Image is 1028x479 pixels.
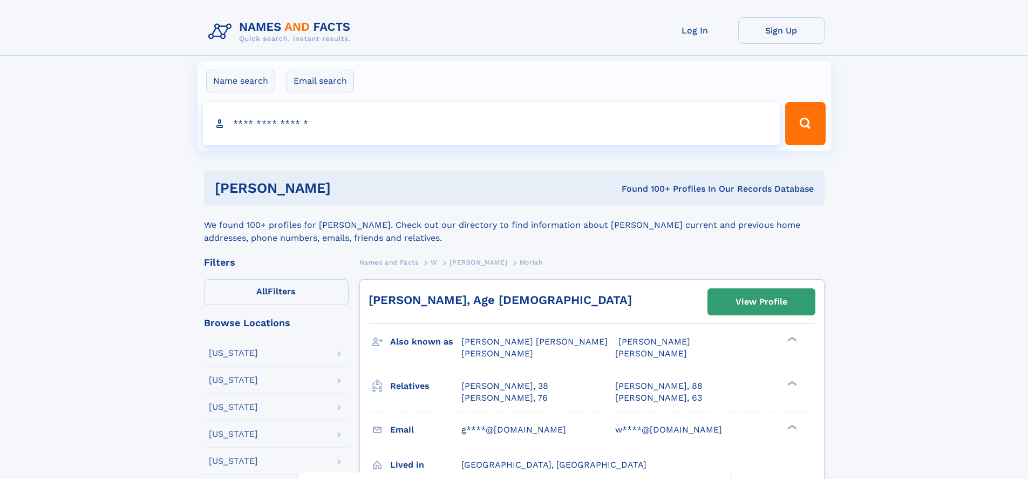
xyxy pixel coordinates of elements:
[615,392,702,404] a: [PERSON_NAME], 63
[615,348,687,359] span: [PERSON_NAME]
[461,348,533,359] span: [PERSON_NAME]
[369,293,632,307] a: [PERSON_NAME], Age [DEMOGRAPHIC_DATA]
[390,456,461,474] h3: Lived in
[618,336,690,347] span: [PERSON_NAME]
[209,430,258,438] div: [US_STATE]
[461,380,548,392] a: [PERSON_NAME], 38
[359,255,419,269] a: Names and Facts
[287,70,354,92] label: Email search
[215,181,476,195] h1: [PERSON_NAME]
[708,289,815,315] a: View Profile
[204,318,349,328] div: Browse Locations
[785,380,798,387] div: ❯
[785,423,798,430] div: ❯
[652,17,738,44] a: Log In
[203,102,781,145] input: search input
[785,336,798,343] div: ❯
[209,403,258,411] div: [US_STATE]
[209,457,258,465] div: [US_STATE]
[736,289,787,314] div: View Profile
[204,279,349,305] label: Filters
[615,380,703,392] a: [PERSON_NAME], 88
[520,259,543,266] span: Moriah
[738,17,825,44] a: Sign Up
[390,421,461,439] h3: Email
[209,376,258,384] div: [US_STATE]
[390,333,461,351] h3: Also known as
[450,255,507,269] a: [PERSON_NAME]
[431,259,438,266] span: W
[204,206,825,245] div: We found 100+ profiles for [PERSON_NAME]. Check out our directory to find information about [PERS...
[390,377,461,395] h3: Relatives
[450,259,507,266] span: [PERSON_NAME]
[785,102,825,145] button: Search Button
[431,255,438,269] a: W
[204,17,359,46] img: Logo Names and Facts
[256,286,268,296] span: All
[476,183,814,195] div: Found 100+ Profiles In Our Records Database
[461,392,548,404] a: [PERSON_NAME], 76
[209,349,258,357] div: [US_STATE]
[461,460,646,470] span: [GEOGRAPHIC_DATA], [GEOGRAPHIC_DATA]
[206,70,275,92] label: Name search
[204,258,349,267] div: Filters
[461,336,608,347] span: [PERSON_NAME] [PERSON_NAME]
